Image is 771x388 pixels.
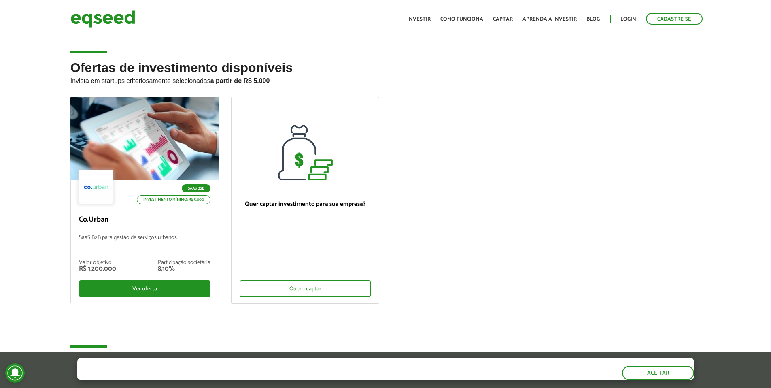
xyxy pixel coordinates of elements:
[493,17,513,22] a: Captar
[240,200,371,208] p: Quer captar investimento para sua empresa?
[70,75,701,85] p: Invista em startups criteriosamente selecionadas
[407,17,431,22] a: Investir
[79,280,210,297] div: Ver oferta
[646,13,703,25] a: Cadastre-se
[620,17,636,22] a: Login
[522,17,577,22] a: Aprenda a investir
[184,373,278,380] a: política de privacidade e de cookies
[70,8,135,30] img: EqSeed
[77,358,370,370] h5: O site da EqSeed utiliza cookies para melhorar sua navegação.
[231,97,380,304] a: Quer captar investimento para sua empresa? Quero captar
[70,61,701,97] h2: Ofertas de investimento disponíveis
[158,260,210,266] div: Participação societária
[79,215,210,224] p: Co.Urban
[79,266,116,272] div: R$ 1.200.000
[79,235,210,252] p: SaaS B2B para gestão de serviços urbanos
[79,260,116,266] div: Valor objetivo
[182,184,210,192] p: SaaS B2B
[77,372,370,380] p: Ao clicar em "aceitar", você aceita nossa .
[586,17,600,22] a: Blog
[137,195,210,204] p: Investimento mínimo: R$ 5.000
[440,17,483,22] a: Como funciona
[210,77,270,84] strong: a partir de R$ 5.000
[70,97,219,303] a: SaaS B2B Investimento mínimo: R$ 5.000 Co.Urban SaaS B2B para gestão de serviços urbanos Valor ob...
[240,280,371,297] div: Quero captar
[622,366,694,380] button: Aceitar
[158,266,210,272] div: 8,10%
